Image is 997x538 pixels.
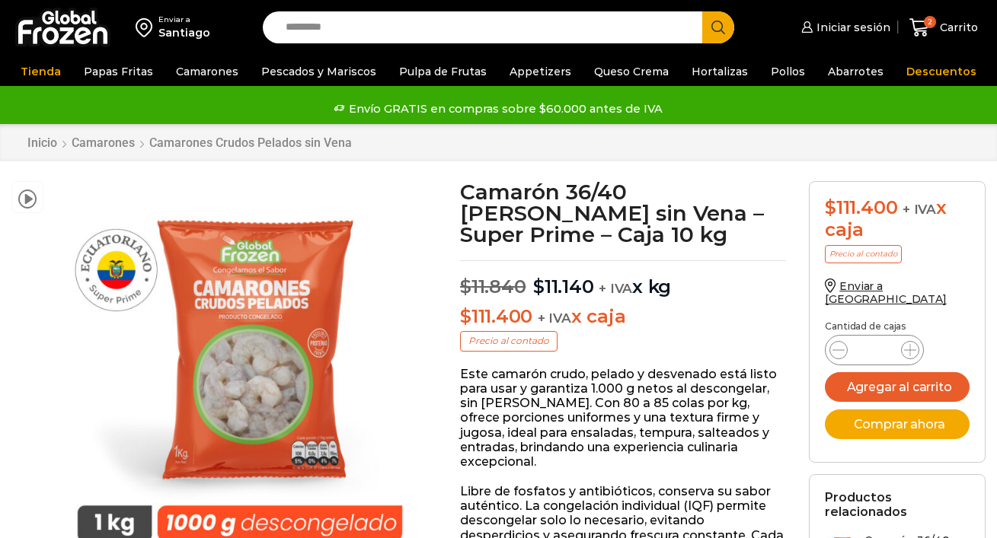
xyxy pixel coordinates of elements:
[71,135,136,150] a: Camarones
[460,275,471,298] span: $
[460,275,526,298] bdi: 11.840
[825,197,970,241] div: x caja
[460,260,786,298] p: x kg
[825,196,836,218] span: $
[533,275,593,298] bdi: 11.140
[168,57,246,86] a: Camarones
[813,20,890,35] span: Iniciar sesión
[825,372,970,402] button: Agregar al carrito
[13,57,69,86] a: Tienda
[820,57,891,86] a: Abarrotes
[27,135,353,150] nav: Breadcrumb
[684,57,756,86] a: Hortalizas
[825,196,897,218] bdi: 111.400
[599,281,632,296] span: + IVA
[460,305,471,327] span: $
[763,57,813,86] a: Pollos
[136,14,158,40] img: address-field-icon.svg
[924,16,936,28] span: 2
[860,339,889,361] input: Product quantity
[460,181,786,245] h1: Camarón 36/40 [PERSON_NAME] sin Vena – Super Prime – Caja 10 kg
[460,306,786,328] p: x caja
[76,57,161,86] a: Papas Fritas
[254,57,384,86] a: Pescados y Mariscos
[825,279,947,306] a: Enviar a [GEOGRAPHIC_DATA]
[586,57,676,86] a: Queso Crema
[903,202,936,217] span: + IVA
[391,57,494,86] a: Pulpa de Frutas
[158,25,210,40] div: Santiago
[906,10,982,46] a: 2 Carrito
[538,310,571,326] span: + IVA
[149,135,353,150] a: Camarones Crudos Pelados sin Vena
[825,321,970,332] p: Cantidad de cajas
[797,12,890,43] a: Iniciar sesión
[899,57,984,86] a: Descuentos
[825,490,970,519] h2: Productos relacionados
[460,331,558,351] p: Precio al contado
[460,305,532,327] bdi: 111.400
[502,57,579,86] a: Appetizers
[825,245,902,263] p: Precio al contado
[533,275,545,298] span: $
[158,14,210,25] div: Enviar a
[825,409,970,439] button: Comprar ahora
[460,367,786,469] p: Este camarón crudo, pelado y desvenado está listo para usar y garantiza 1.000 g netos al desconge...
[936,20,978,35] span: Carrito
[27,135,58,150] a: Inicio
[702,11,734,43] button: Search button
